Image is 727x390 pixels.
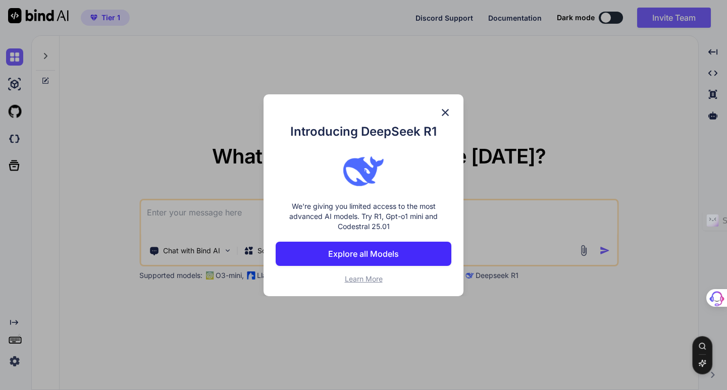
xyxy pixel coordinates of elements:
[276,123,451,141] h1: Introducing DeepSeek R1
[345,274,383,283] span: Learn More
[276,242,451,266] button: Explore all Models
[343,151,384,191] img: bind logo
[276,201,451,232] p: We're giving you limited access to the most advanced AI models. Try R1, Gpt-o1 mini and Codestral...
[439,106,451,119] img: close
[328,248,399,260] p: Explore all Models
